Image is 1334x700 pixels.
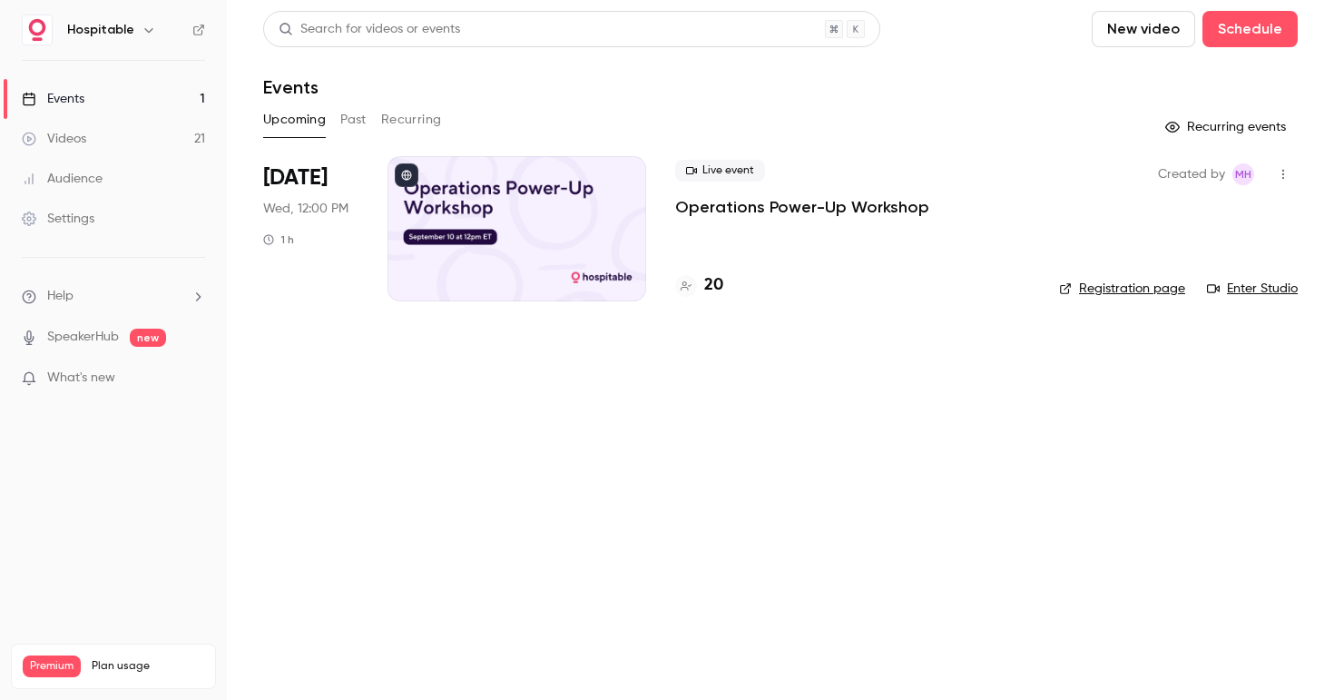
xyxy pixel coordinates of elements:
span: What's new [47,369,115,388]
a: 20 [675,273,723,298]
button: Recurring [381,105,442,134]
iframe: Noticeable Trigger [183,370,205,387]
span: MH [1235,163,1251,185]
a: Operations Power-Up Workshop [675,196,929,218]
button: Past [340,105,367,134]
span: Created by [1158,163,1225,185]
h4: 20 [704,273,723,298]
div: 1 h [263,232,294,247]
span: Live event [675,160,765,182]
div: Search for videos or events [279,20,460,39]
span: Premium [23,656,81,677]
span: Marketing Hospitable [1232,163,1254,185]
button: Schedule [1202,11,1298,47]
span: Help [47,287,74,306]
h1: Events [263,76,319,98]
li: help-dropdown-opener [22,287,205,306]
div: Settings [22,210,94,228]
button: Upcoming [263,105,326,134]
span: Wed, 12:00 PM [263,200,348,218]
span: new [130,329,166,347]
div: Videos [22,130,86,148]
span: Plan usage [92,659,204,674]
h6: Hospitable [67,21,134,39]
div: Events [22,90,84,108]
a: Registration page [1059,280,1185,298]
a: SpeakerHub [47,328,119,347]
span: [DATE] [263,163,328,192]
div: Audience [22,170,103,188]
div: Sep 10 Wed, 12:00 PM (America/Toronto) [263,156,358,301]
a: Enter Studio [1207,280,1298,298]
button: New video [1092,11,1195,47]
button: Recurring events [1157,113,1298,142]
img: Hospitable [23,15,52,44]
